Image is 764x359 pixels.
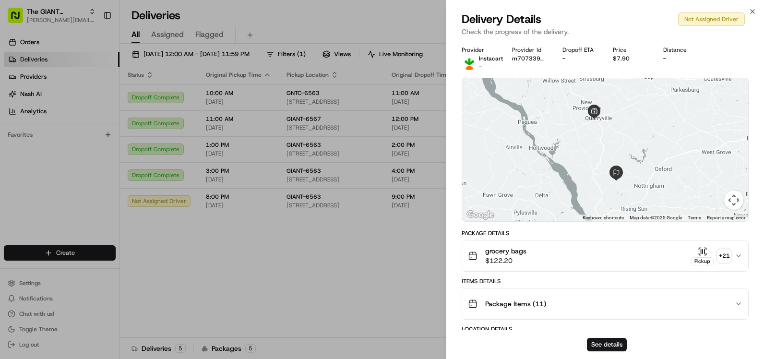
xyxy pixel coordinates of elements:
p: Check the progress of the delivery. [462,27,749,36]
div: Location Details [462,325,749,333]
a: Open this area in Google Maps (opens a new window) [465,209,496,221]
div: Provider [462,46,497,54]
img: Google [465,209,496,221]
a: Report a map error [707,215,745,220]
button: Keyboard shortcuts [583,215,624,221]
button: Pickup+21 [691,247,731,265]
div: Dropoff ETA [562,46,597,54]
span: grocery bags [485,246,526,256]
button: Map camera controls [724,191,743,210]
div: Provider Id [512,46,547,54]
span: Package Items ( 11 ) [485,299,546,309]
span: Instacart [479,55,503,62]
button: grocery bags$122.20Pickup+21 [462,240,748,271]
button: Pickup [691,247,714,265]
div: Package Details [462,229,749,237]
a: 📗Knowledge Base [6,135,77,153]
input: Clear [25,62,158,72]
button: Start new chat [163,95,175,106]
a: Powered byPylon [68,162,116,170]
span: Delivery Details [462,12,541,27]
button: See details [587,338,627,351]
div: - [562,55,597,62]
img: profile_instacart_ahold_partner.png [462,55,477,70]
div: 💻 [81,140,89,148]
div: $7.90 [613,55,648,62]
div: Start new chat [33,92,157,101]
div: 📗 [10,140,17,148]
div: Pickup [691,257,714,265]
span: API Documentation [91,139,154,149]
img: Nash [10,10,29,29]
div: We're available if you need us! [33,101,121,109]
button: Package Items (11) [462,288,748,319]
span: - [479,62,482,70]
span: Pylon [95,163,116,170]
span: Knowledge Base [19,139,73,149]
span: Map data ©2025 Google [630,215,682,220]
div: Price [613,46,648,54]
div: Items Details [462,277,749,285]
button: m707339699 [512,55,547,62]
span: $122.20 [485,256,526,265]
a: 💻API Documentation [77,135,158,153]
div: + 21 [717,249,731,263]
div: Distance [663,46,698,54]
div: - [663,55,698,62]
p: Welcome 👋 [10,38,175,54]
a: Terms [688,215,701,220]
img: 1736555255976-a54dd68f-1ca7-489b-9aae-adbdc363a1c4 [10,92,27,109]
